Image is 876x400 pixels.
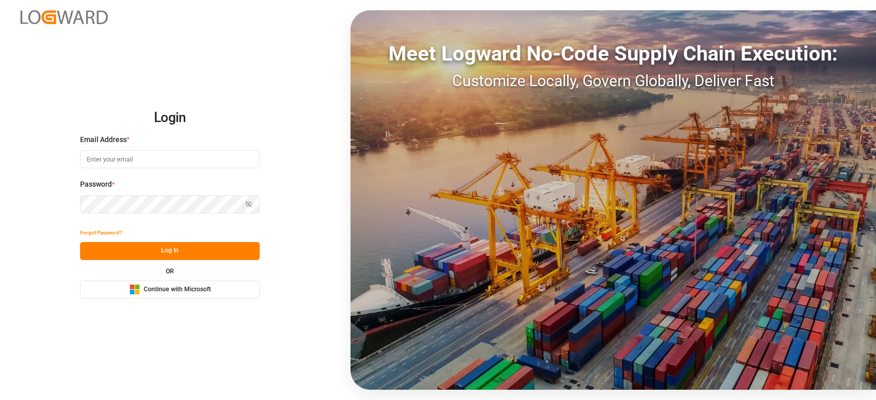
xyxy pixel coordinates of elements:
[351,69,876,92] div: Customize Locally, Govern Globally, Deliver Fast
[80,102,260,134] h2: Login
[80,134,127,145] span: Email Address
[21,10,108,24] img: Logward_new_orange.png
[80,179,112,190] span: Password
[80,242,260,260] button: Log In
[80,150,260,168] input: Enter your email
[166,268,174,274] small: OR
[144,285,211,294] span: Continue with Microsoft
[80,281,260,298] button: Continue with Microsoft
[351,38,876,69] div: Meet Logward No-Code Supply Chain Execution:
[80,224,122,242] button: Forgot Password?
